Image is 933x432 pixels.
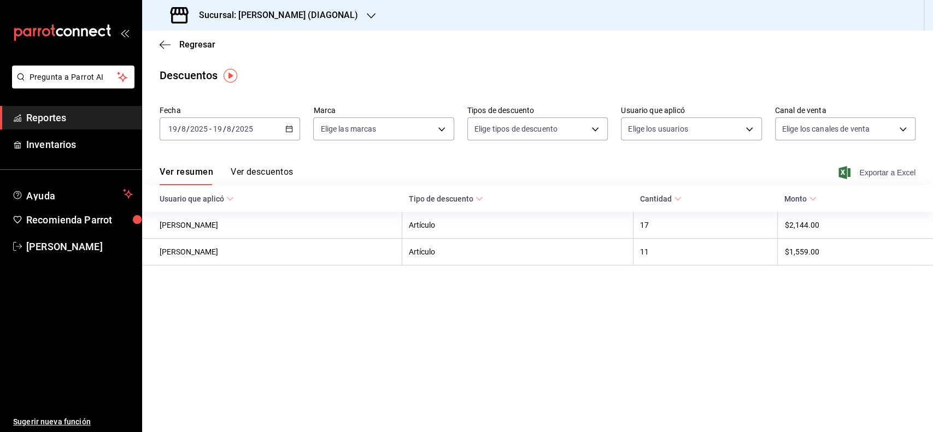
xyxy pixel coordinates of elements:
label: Canal de venta [775,106,916,114]
span: Inventarios [26,137,133,152]
span: Regresar [179,39,215,50]
a: Pregunta a Parrot AI [8,79,134,91]
span: / [178,125,181,133]
th: Artículo [402,212,633,239]
label: Fecha [160,106,300,114]
label: Marca [313,106,454,114]
input: -- [168,125,178,133]
th: 11 [633,239,778,265]
span: Elige los canales de venta [782,123,870,134]
span: Elige las marcas [320,123,376,134]
span: Tipo de descuento [409,194,483,203]
th: $2,144.00 [778,212,933,239]
span: Pregunta a Parrot AI [30,72,118,83]
th: 17 [633,212,778,239]
span: Recomienda Parrot [26,212,133,227]
span: Sugerir nueva función [13,416,133,428]
span: Elige los usuarios [628,123,688,134]
span: Reportes [26,110,133,125]
input: -- [213,125,222,133]
img: Tooltip marker [224,69,237,82]
span: Usuario que aplicó [160,194,234,203]
th: $1,559.00 [778,239,933,265]
span: / [186,125,190,133]
input: -- [226,125,232,133]
span: Ayuda [26,187,119,200]
input: ---- [235,125,254,133]
span: [PERSON_NAME] [26,239,133,254]
button: Ver resumen [160,167,213,185]
button: Pregunta a Parrot AI [12,66,134,88]
span: Monto [784,194,817,203]
div: Descuentos [160,67,218,84]
span: - [209,125,212,133]
th: [PERSON_NAME] [142,239,402,265]
div: navigation tabs [160,167,293,185]
span: / [232,125,235,133]
input: -- [181,125,186,133]
th: Artículo [402,239,633,265]
button: open_drawer_menu [120,28,129,37]
input: ---- [190,125,208,133]
label: Usuario que aplicó [621,106,761,114]
span: Cantidad [640,194,682,203]
h3: Sucursal: [PERSON_NAME] (DIAGONAL) [190,9,358,22]
th: [PERSON_NAME] [142,212,402,239]
button: Exportar a Excel [841,166,916,179]
span: Elige tipos de descuento [474,123,558,134]
span: / [222,125,226,133]
button: Regresar [160,39,215,50]
button: Ver descuentos [231,167,293,185]
label: Tipos de descuento [467,106,608,114]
